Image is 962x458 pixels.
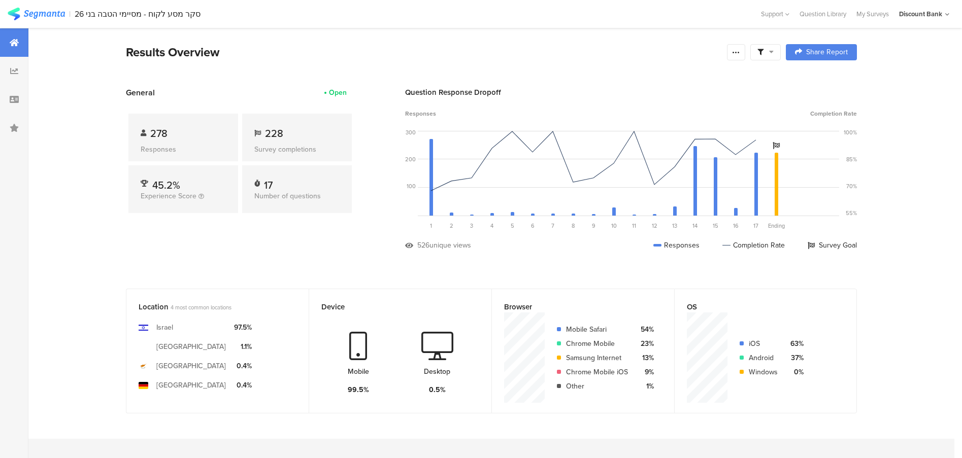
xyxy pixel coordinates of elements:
div: Responses [141,144,226,155]
span: 3 [470,222,473,230]
div: [GEOGRAPHIC_DATA] [156,380,226,391]
div: 63% [786,338,804,349]
div: Other [566,381,628,392]
span: 278 [150,126,168,141]
div: Windows [749,367,778,377]
div: Location [139,301,280,312]
span: 16 [733,222,739,230]
div: Desktop [424,366,450,377]
span: 9 [592,222,595,230]
div: 13% [636,353,654,363]
span: Share Report [806,49,848,56]
a: Question Library [794,9,851,19]
span: General [126,87,155,98]
div: [GEOGRAPHIC_DATA] [156,361,226,371]
div: Browser [504,301,645,312]
span: 6 [531,222,535,230]
span: 45.2% [152,178,180,193]
span: 13 [672,222,677,230]
div: Ending [766,222,786,230]
span: 8 [572,222,575,230]
div: | [69,8,71,20]
div: iOS [749,338,778,349]
div: 17 [264,178,273,188]
div: 85% [846,155,857,163]
div: 300 [406,128,416,136]
div: 55% [846,209,857,217]
a: My Surveys [851,9,894,19]
div: Mobile Safari [566,324,628,335]
div: Question Response Dropoff [405,87,857,98]
div: 1.1% [234,341,252,352]
div: 1% [636,381,654,392]
div: 0.4% [234,361,252,371]
div: Android [749,353,778,363]
span: 2 [450,222,453,230]
div: 54% [636,324,654,335]
span: 5 [511,222,514,230]
div: Results Overview [126,43,722,61]
div: Discount Bank [899,9,942,19]
span: Experience Score [141,191,196,201]
div: Survey completions [254,144,340,155]
div: 97.5% [234,322,252,333]
div: 9% [636,367,654,377]
div: Mobile [348,366,369,377]
div: סקר מסע לקוח - מסיימי הטבה בני 26 [75,9,201,19]
div: 100 [407,182,416,190]
span: 4 most common locations [171,303,231,311]
div: Support [761,6,789,22]
span: 11 [632,222,636,230]
div: Chrome Mobile [566,338,628,349]
span: 14 [692,222,698,230]
div: Survey Goal [808,240,857,251]
div: [GEOGRAPHIC_DATA] [156,341,226,352]
i: Survey Goal [773,142,780,149]
div: 23% [636,338,654,349]
div: 99.5% [348,384,369,395]
div: Device [321,301,462,312]
span: 12 [652,222,657,230]
div: 526 [417,240,429,251]
div: 0.5% [429,384,446,395]
div: Open [329,87,347,98]
div: Responses [653,240,700,251]
span: Completion Rate [810,109,857,118]
span: Number of questions [254,191,321,201]
div: Samsung Internet [566,353,628,363]
div: 37% [786,353,804,363]
div: 0.4% [234,380,252,391]
div: 100% [844,128,857,136]
span: 1 [430,222,432,230]
div: Chrome Mobile iOS [566,367,628,377]
div: 0% [786,367,804,377]
span: 10 [611,222,617,230]
img: segmanta logo [8,8,65,20]
span: 228 [265,126,283,141]
span: 15 [713,222,718,230]
div: OS [687,301,827,312]
span: Responses [405,109,436,118]
div: 200 [405,155,416,163]
div: Israel [156,322,173,333]
span: 17 [753,222,758,230]
span: 7 [551,222,554,230]
div: unique views [429,240,471,251]
span: 4 [490,222,493,230]
div: Completion Rate [722,240,785,251]
div: 70% [846,182,857,190]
